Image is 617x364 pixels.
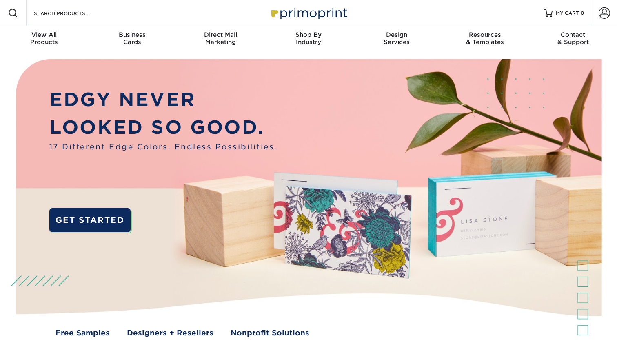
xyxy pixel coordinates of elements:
[264,31,353,46] div: Industry
[88,31,176,46] div: Cards
[556,10,579,17] span: MY CART
[176,31,264,46] div: Marketing
[55,327,110,338] a: Free Samples
[176,31,264,38] span: Direct Mail
[353,31,441,46] div: Services
[268,4,349,22] img: Primoprint
[529,26,617,52] a: Contact& Support
[49,86,277,113] p: EDGY NEVER
[176,26,264,52] a: Direct MailMarketing
[353,26,441,52] a: DesignServices
[49,113,277,141] p: LOOKED SO GOOD.
[581,10,584,16] span: 0
[529,31,617,46] div: & Support
[264,26,353,52] a: Shop ByIndustry
[441,31,529,46] div: & Templates
[264,31,353,38] span: Shop By
[353,31,441,38] span: Design
[529,31,617,38] span: Contact
[33,8,113,18] input: SEARCH PRODUCTS.....
[88,31,176,38] span: Business
[127,327,213,338] a: Designers + Resellers
[441,31,529,38] span: Resources
[231,327,309,338] a: Nonprofit Solutions
[49,141,277,152] span: 17 Different Edge Colors. Endless Possibilities.
[49,208,131,233] a: GET STARTED
[441,26,529,52] a: Resources& Templates
[88,26,176,52] a: BusinessCards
